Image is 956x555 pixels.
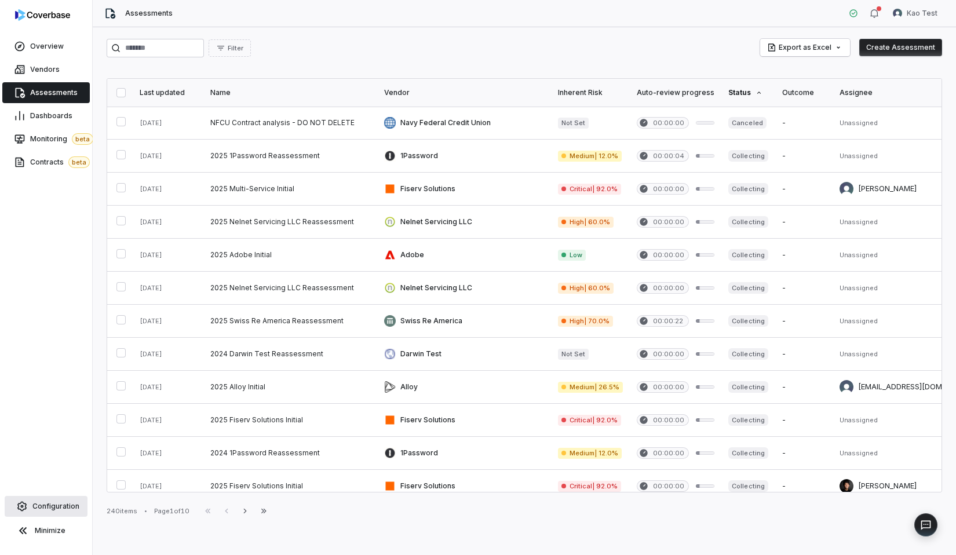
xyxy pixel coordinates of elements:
[558,88,623,97] div: Inherent Risk
[886,5,944,22] button: Kao Test avatarKao Test
[637,88,714,97] div: Auto-review progress
[140,88,196,97] div: Last updated
[2,152,90,173] a: Contractsbeta
[30,42,64,51] span: Overview
[775,437,833,470] td: -
[775,404,833,437] td: -
[30,133,93,145] span: Monitoring
[782,88,826,97] div: Outcome
[30,111,72,121] span: Dashboards
[775,239,833,272] td: -
[2,105,90,126] a: Dashboards
[30,65,60,74] span: Vendors
[840,479,853,493] img: Clarence Chio avatar
[775,107,833,140] td: -
[68,156,90,168] span: beta
[2,36,90,57] a: Overview
[32,502,79,511] span: Configuration
[775,470,833,503] td: -
[144,507,147,515] div: •
[907,9,937,18] span: Kao Test
[107,507,137,516] div: 240 items
[893,9,902,18] img: Kao Test avatar
[154,507,189,516] div: Page 1 of 10
[15,9,70,21] img: logo-D7KZi-bG.svg
[384,88,544,97] div: Vendor
[209,39,251,57] button: Filter
[30,156,90,168] span: Contracts
[728,88,768,97] div: Status
[35,526,65,535] span: Minimize
[210,88,370,97] div: Name
[775,338,833,371] td: -
[72,133,93,145] span: beta
[2,129,90,149] a: Monitoringbeta
[2,59,90,80] a: Vendors
[2,82,90,103] a: Assessments
[775,305,833,338] td: -
[5,519,87,542] button: Minimize
[775,140,833,173] td: -
[859,39,942,56] button: Create Assessment
[228,44,243,53] span: Filter
[30,88,78,97] span: Assessments
[840,182,853,196] img: Brian Ball avatar
[760,39,850,56] button: Export as Excel
[775,173,833,206] td: -
[840,380,853,394] img: null null avatar
[775,206,833,239] td: -
[5,496,87,517] a: Configuration
[125,9,173,18] span: Assessments
[775,371,833,404] td: -
[775,272,833,305] td: -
